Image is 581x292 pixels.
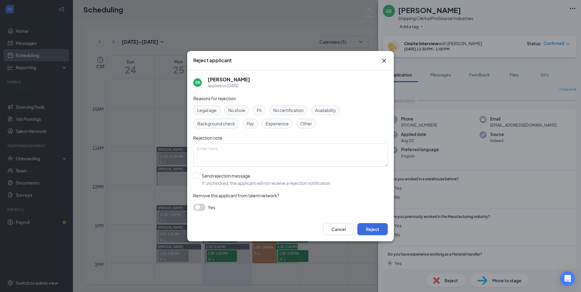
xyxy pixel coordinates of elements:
[208,83,250,89] div: Applied on [DATE]
[273,107,304,114] span: No certification
[228,107,245,114] span: No show
[247,120,254,127] span: Pay
[208,204,215,211] span: Yes
[208,76,250,83] h5: [PERSON_NAME]
[193,193,279,198] span: Remove this applicant from talent network?
[257,107,262,114] span: Fit
[193,57,232,64] h3: Reject applicant
[560,271,575,286] div: Open Intercom Messenger
[266,120,289,127] span: Experience
[300,120,312,127] span: Other
[193,135,222,141] span: Rejection note
[197,120,235,127] span: Background check
[323,223,354,235] button: Cancel
[195,80,200,85] div: EB
[380,57,388,64] button: Close
[315,107,336,114] span: Availability
[197,107,217,114] span: Legal age
[357,223,388,235] button: Reject
[380,57,388,64] svg: Cross
[193,96,236,101] span: Reasons for rejection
